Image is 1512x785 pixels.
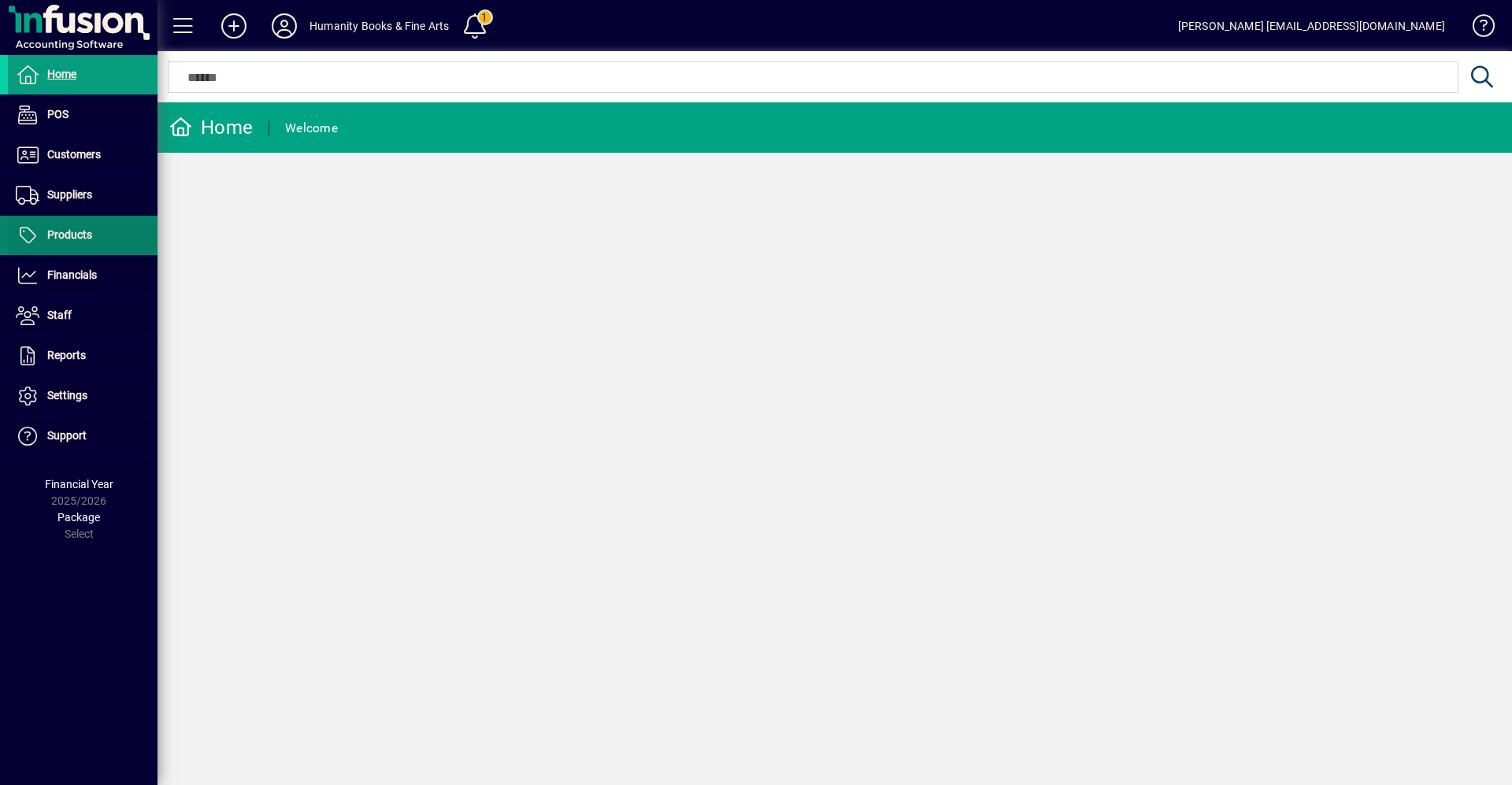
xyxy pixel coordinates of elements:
[45,478,113,491] span: Financial Year
[209,12,259,40] button: Add
[47,309,72,321] span: Staff
[259,12,309,40] button: Profile
[47,349,86,361] span: Reports
[8,336,157,376] a: Reports
[8,216,157,255] a: Products
[1178,13,1445,39] div: [PERSON_NAME] [EMAIL_ADDRESS][DOMAIN_NAME]
[285,116,338,141] div: Welcome
[47,389,87,402] span: Settings
[1461,3,1492,54] a: Knowledge Base
[47,68,76,80] span: Home
[8,376,157,416] a: Settings
[47,429,87,442] span: Support
[8,176,157,215] a: Suppliers
[47,108,69,120] span: POS
[47,188,92,201] span: Suppliers
[8,95,157,135] a: POS
[8,135,157,175] a: Customers
[57,511,100,524] span: Package
[8,417,157,456] a: Support
[8,256,157,295] a: Financials
[169,115,253,140] div: Home
[8,296,157,335] a: Staff
[47,148,101,161] span: Customers
[47,268,97,281] span: Financials
[309,13,450,39] div: Humanity Books & Fine Arts
[47,228,92,241] span: Products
